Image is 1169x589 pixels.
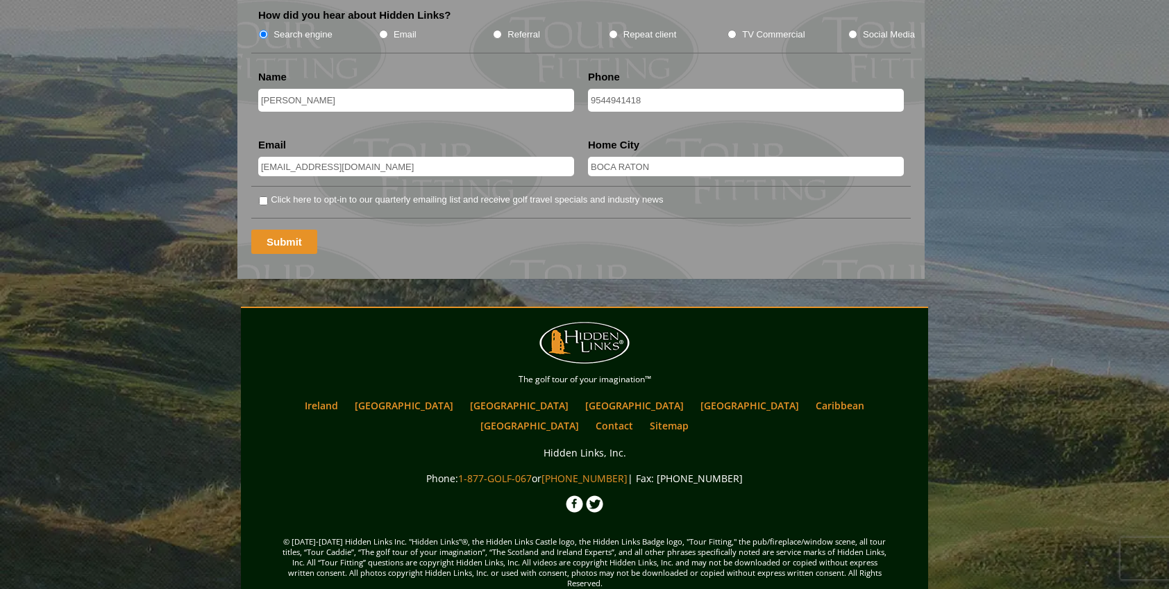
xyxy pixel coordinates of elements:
[348,395,460,416] a: [GEOGRAPHIC_DATA]
[244,470,925,487] p: Phone: or | Fax: [PHONE_NUMBER]
[463,395,575,416] a: [GEOGRAPHIC_DATA]
[244,372,925,387] p: The golf tour of your imagination™
[258,8,451,22] label: How did you hear about Hidden Links?
[588,138,639,152] label: Home City
[458,472,532,485] a: 1-877-GOLF-067
[623,28,677,42] label: Repeat client
[251,230,317,254] input: Submit
[693,395,806,416] a: [GEOGRAPHIC_DATA]
[586,495,603,513] img: Twitter
[394,28,417,42] label: Email
[271,193,663,207] label: Click here to opt-in to our quarterly emailing list and receive golf travel specials and industry...
[274,28,333,42] label: Search engine
[589,416,640,436] a: Contact
[507,28,540,42] label: Referral
[588,70,620,84] label: Phone
[258,70,287,84] label: Name
[541,472,628,485] a: [PHONE_NUMBER]
[298,395,345,416] a: Ireland
[742,28,805,42] label: TV Commercial
[863,28,915,42] label: Social Media
[244,444,925,461] p: Hidden Links, Inc.
[258,138,286,152] label: Email
[643,416,696,436] a: Sitemap
[809,395,871,416] a: Caribbean
[566,495,583,513] img: Facebook
[473,416,586,436] a: [GEOGRAPHIC_DATA]
[578,395,691,416] a: [GEOGRAPHIC_DATA]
